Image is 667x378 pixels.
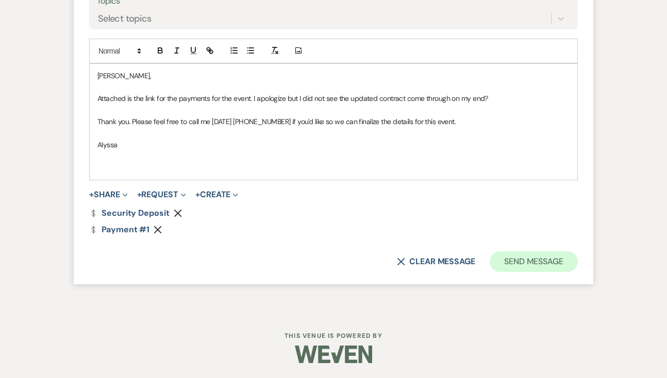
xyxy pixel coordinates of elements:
a: Payment #1 [89,226,149,234]
p: Attached is the link for the payments for the event. I apologize but I did not see the updated co... [97,93,570,104]
p: Alyssa [97,139,570,150]
button: Request [137,191,186,199]
span: + [89,191,94,199]
img: Weven Logo [295,336,372,372]
button: Create [195,191,238,199]
p: Thank you. Please feel free to call me [DATE] [PHONE_NUMBER] if you'd like so we can finalize the... [97,116,570,127]
button: Share [89,191,128,199]
button: Clear message [397,257,475,266]
p: [PERSON_NAME], [97,70,570,81]
a: Security Deposit [89,209,170,217]
span: + [195,191,200,199]
button: Send Message [490,251,578,272]
div: Select topics [98,11,152,25]
span: + [137,191,142,199]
